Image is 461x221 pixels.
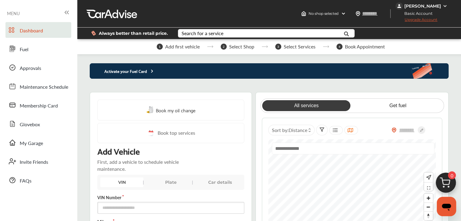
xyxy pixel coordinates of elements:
[309,11,339,16] span: No shop selected
[91,31,96,36] img: dollor_label_vector.a70140d1.svg
[158,129,195,137] span: Book top services
[437,197,456,216] iframe: Button to launch messaging window
[149,177,192,187] div: Plate
[97,158,200,172] p: First, add a vehicle to schedule vehicle maintenance.
[20,121,40,129] span: Glovebox
[396,10,437,17] span: Basic Account
[5,135,71,150] a: My Garage
[424,203,433,211] button: Zoom out
[100,177,143,187] div: VIN
[97,146,139,156] p: Add Vehicle
[392,127,396,133] img: location_vector_orange.38f05af8.svg
[5,22,71,38] a: Dashboard
[345,44,385,49] span: Book Appointment
[5,41,71,57] a: Fuel
[20,158,48,166] span: Invite Friends
[20,83,68,91] span: Maintenance Schedule
[425,174,431,181] img: recenter.ce011a49.svg
[99,31,168,35] span: Always better than retail price.
[354,100,442,111] a: Get fuel
[404,3,441,9] div: [PERSON_NAME]
[97,123,244,143] a: Book top services
[443,4,447,8] img: WGsFRI8htEPBVLJbROoPRyZpYNWhNONpIPPETTm6eUC0GeLEiAAAAAElFTkSuQmCC
[146,106,154,114] img: oil-change.e5047c97.svg
[424,212,433,220] span: Reset bearing to north
[356,11,360,16] img: location_vector.a44bc228.svg
[5,172,71,188] a: FAQs
[5,78,71,94] a: Maintenance Schedule
[20,177,32,185] span: FAQs
[301,11,306,16] img: header-home-logo.8d720a4f.svg
[147,129,155,137] img: cal_icon.0803b883.svg
[90,68,155,74] p: Activate your Fuel Card
[396,17,437,25] span: Upgrade Account
[410,63,449,79] img: activate-banner.5eeab9f0af3a0311e5fa.png
[5,60,71,75] a: Approvals
[5,97,71,113] a: Membership Card
[207,45,213,48] img: stepper-arrow.e24c07c6.svg
[396,2,403,10] img: jVpblrzwTbfkPYzPPzSLxeg0AAAAASUVORK5CYII=
[221,44,227,50] span: 2
[262,45,268,48] img: stepper-arrow.e24c07c6.svg
[323,45,329,48] img: stepper-arrow.e24c07c6.svg
[288,127,307,134] span: Distance
[20,140,43,147] span: My Garage
[156,106,195,114] span: Book my oil change
[7,11,20,16] span: MENU
[448,171,456,179] span: 0
[20,27,43,35] span: Dashboard
[424,211,433,220] button: Reset bearing to north
[431,170,460,199] img: cart_icon.3d0951e8.svg
[424,194,433,203] button: Zoom in
[157,44,163,50] span: 1
[341,11,346,16] img: header-down-arrow.9dd2ce7d.svg
[336,44,342,50] span: 4
[199,177,242,187] div: Car details
[272,127,307,134] span: Sort by :
[229,44,254,49] span: Select Shop
[5,153,71,169] a: Invite Friends
[20,102,58,110] span: Membership Card
[165,44,200,49] span: Add first vehicle
[20,46,28,54] span: Fuel
[284,44,316,49] span: Select Services
[97,194,244,200] label: VIN Number
[275,44,281,50] span: 3
[182,31,223,36] div: Search for a service
[262,100,350,111] a: All services
[146,106,195,114] a: Book my oil change
[20,64,41,72] span: Approvals
[5,116,71,132] a: Glovebox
